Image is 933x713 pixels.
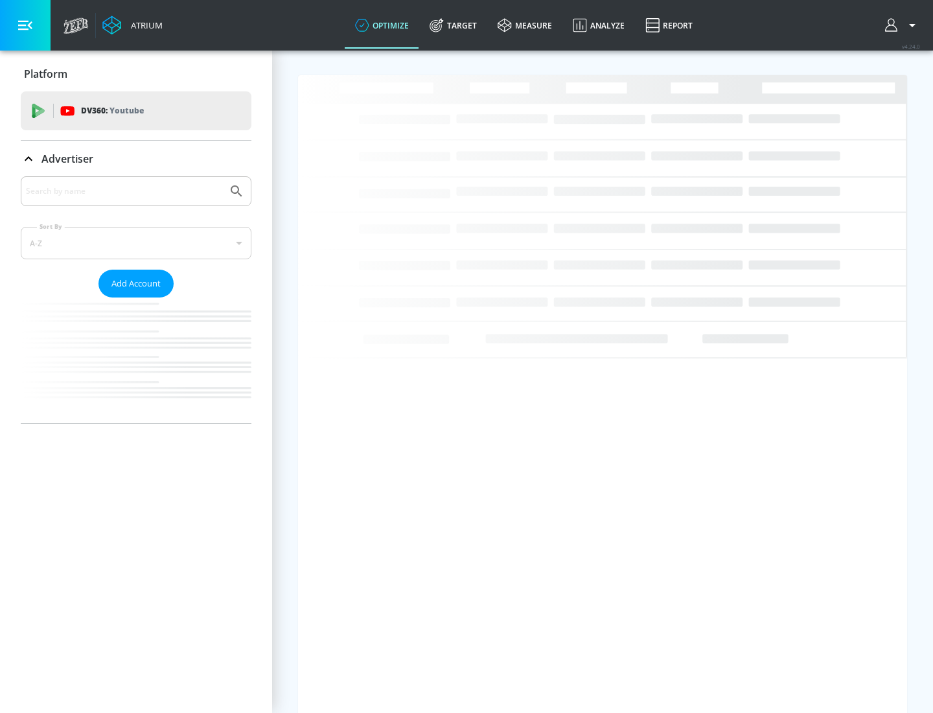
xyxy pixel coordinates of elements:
[562,2,635,49] a: Analyze
[126,19,163,31] div: Atrium
[635,2,703,49] a: Report
[487,2,562,49] a: measure
[41,152,93,166] p: Advertiser
[21,56,251,92] div: Platform
[21,298,251,423] nav: list of Advertiser
[26,183,222,200] input: Search by name
[98,270,174,298] button: Add Account
[21,227,251,259] div: A-Z
[21,141,251,177] div: Advertiser
[24,67,67,81] p: Platform
[21,91,251,130] div: DV360: Youtube
[902,43,920,50] span: v 4.24.0
[37,222,65,231] label: Sort By
[102,16,163,35] a: Atrium
[81,104,144,118] p: DV360:
[419,2,487,49] a: Target
[109,104,144,117] p: Youtube
[111,276,161,291] span: Add Account
[345,2,419,49] a: optimize
[21,176,251,423] div: Advertiser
